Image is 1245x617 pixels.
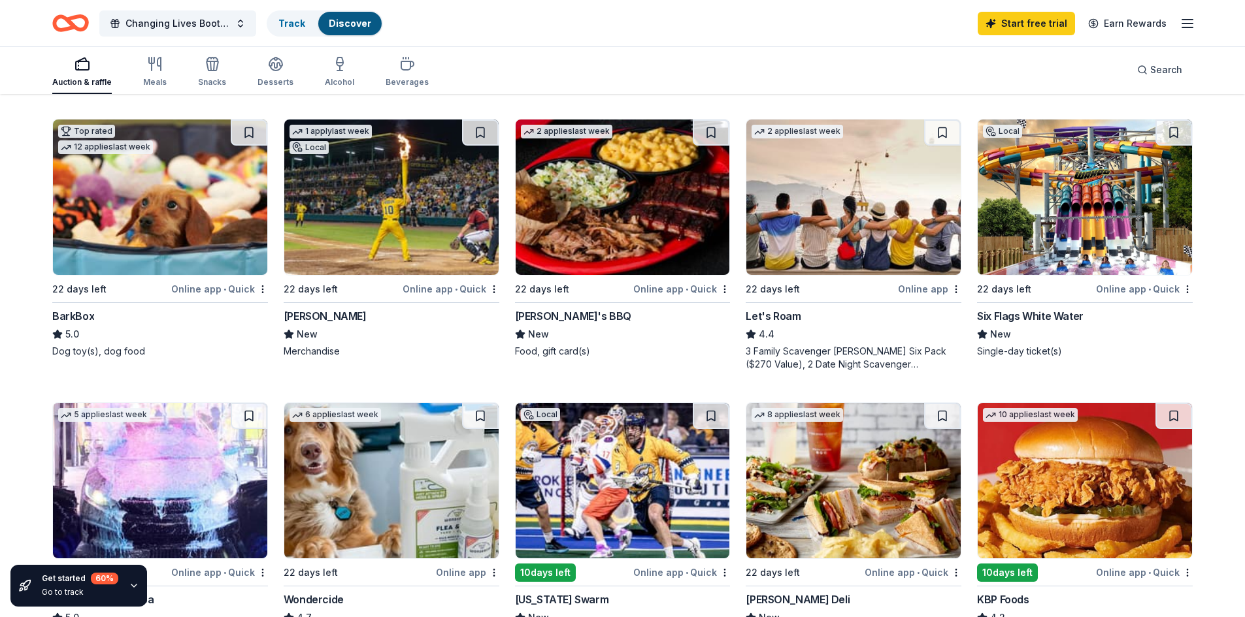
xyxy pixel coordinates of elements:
[759,326,774,342] span: 4.4
[977,308,1084,324] div: Six Flags White Water
[42,587,118,597] div: Go to track
[515,119,731,358] a: Image for Sonny's BBQ2 applieslast week22 days leftOnline app•Quick[PERSON_NAME]'s BBQNewFood, gi...
[99,10,256,37] button: Changing Lives Boots & Bowties Gala
[278,18,305,29] a: Track
[52,345,268,358] div: Dog toy(s), dog food
[297,326,318,342] span: New
[386,77,429,87] div: Beverages
[52,281,107,297] div: 22 days left
[528,326,549,342] span: New
[521,125,612,138] div: 2 applies last week
[284,119,499,358] a: Image for Savannah Bananas1 applylast weekLocal22 days leftOnline app•Quick[PERSON_NAME]NewMercha...
[1127,57,1193,83] button: Search
[52,8,89,39] a: Home
[53,403,267,558] img: Image for Tidal Wave Auto Spa
[1096,564,1193,580] div: Online app Quick
[325,77,354,87] div: Alcohol
[284,119,499,275] img: Image for Savannah Bananas
[752,408,843,422] div: 8 applies last week
[224,284,226,294] span: •
[284,592,344,607] div: Wondercide
[1148,567,1151,578] span: •
[290,141,329,154] div: Local
[746,308,801,324] div: Let's Roam
[516,119,730,275] img: Image for Sonny's BBQ
[42,573,118,584] div: Get started
[746,281,800,297] div: 22 days left
[403,281,499,297] div: Online app Quick
[125,16,230,31] span: Changing Lives Boots & Bowties Gala
[521,408,560,421] div: Local
[983,125,1022,138] div: Local
[865,564,961,580] div: Online app Quick
[198,51,226,94] button: Snacks
[686,284,688,294] span: •
[977,345,1193,358] div: Single-day ticket(s)
[284,403,499,558] img: Image for Wondercide
[52,119,268,358] a: Image for BarkBoxTop rated12 applieslast week22 days leftOnline app•QuickBarkBox5.0Dog toy(s), do...
[633,564,730,580] div: Online app Quick
[58,140,153,154] div: 12 applies last week
[515,308,631,324] div: [PERSON_NAME]'s BBQ
[58,408,150,422] div: 5 applies last week
[977,592,1029,607] div: KBP Foods
[257,51,293,94] button: Desserts
[1080,12,1174,35] a: Earn Rewards
[515,281,569,297] div: 22 days left
[515,592,609,607] div: [US_STATE] Swarm
[917,567,920,578] span: •
[1150,62,1182,78] span: Search
[746,403,961,558] img: Image for McAlister's Deli
[977,119,1193,358] a: Image for Six Flags White WaterLocal22 days leftOnline app•QuickSix Flags White WaterNewSingle-da...
[746,119,961,371] a: Image for Let's Roam2 applieslast week22 days leftOnline appLet's Roam4.43 Family Scavenger [PERS...
[978,403,1192,558] img: Image for KBP Foods
[633,281,730,297] div: Online app Quick
[983,408,1078,422] div: 10 applies last week
[686,567,688,578] span: •
[1096,281,1193,297] div: Online app Quick
[290,408,381,422] div: 6 applies last week
[1148,284,1151,294] span: •
[746,119,961,275] img: Image for Let's Roam
[746,345,961,371] div: 3 Family Scavenger [PERSON_NAME] Six Pack ($270 Value), 2 Date Night Scavenger [PERSON_NAME] Two ...
[898,281,961,297] div: Online app
[746,592,850,607] div: [PERSON_NAME] Deli
[516,403,730,558] img: Image for Georgia Swarm
[436,564,499,580] div: Online app
[746,565,800,580] div: 22 days left
[171,281,268,297] div: Online app Quick
[52,308,94,324] div: BarkBox
[752,125,843,138] div: 2 applies last week
[455,284,457,294] span: •
[257,77,293,87] div: Desserts
[290,125,372,138] div: 1 apply last week
[329,18,371,29] a: Discover
[386,51,429,94] button: Beverages
[52,77,112,87] div: Auction & raffle
[53,119,267,275] img: Image for BarkBox
[977,563,1038,582] div: 10 days left
[91,573,118,584] div: 60 %
[284,565,338,580] div: 22 days left
[978,12,1075,35] a: Start free trial
[515,345,731,358] div: Food, gift card(s)
[143,51,167,94] button: Meals
[143,77,167,87] div: Meals
[224,567,226,578] span: •
[284,308,367,324] div: [PERSON_NAME]
[65,326,79,342] span: 5.0
[284,281,338,297] div: 22 days left
[267,10,383,37] button: TrackDiscover
[284,345,499,358] div: Merchandise
[52,51,112,94] button: Auction & raffle
[977,281,1031,297] div: 22 days left
[198,77,226,87] div: Snacks
[978,119,1192,275] img: Image for Six Flags White Water
[58,125,115,138] div: Top rated
[515,563,576,582] div: 10 days left
[990,326,1011,342] span: New
[325,51,354,94] button: Alcohol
